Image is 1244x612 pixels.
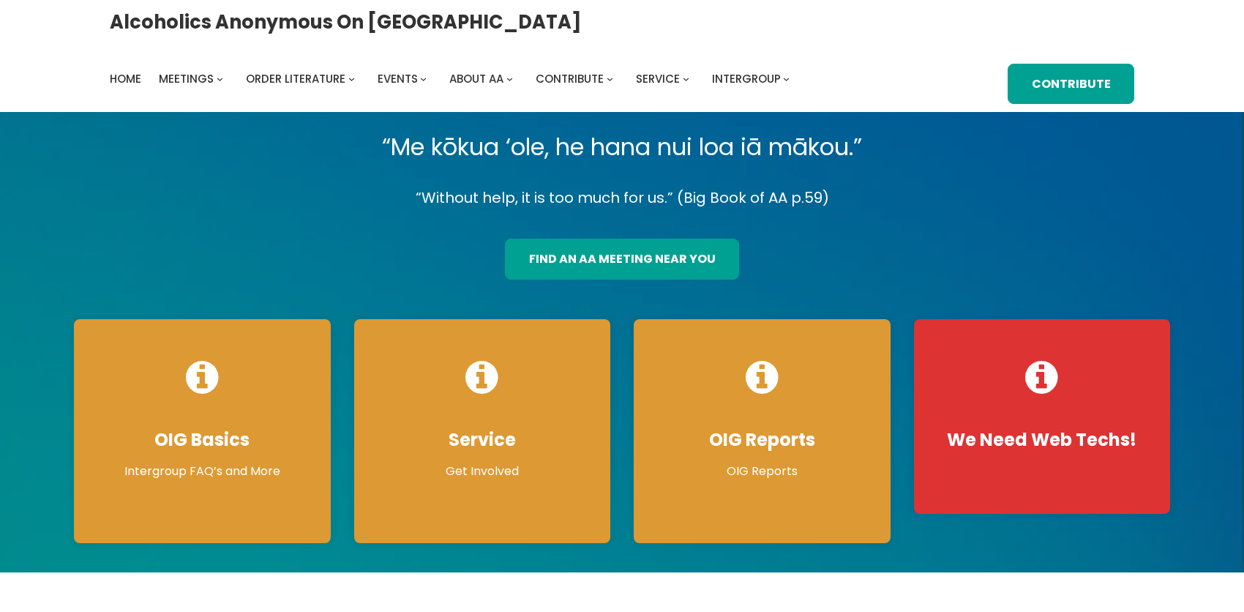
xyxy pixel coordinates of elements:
[449,69,503,89] a: About AA
[159,69,214,89] a: Meetings
[648,429,876,451] h4: OIG Reports
[62,185,1182,211] p: “Without help, it is too much for us.” (Big Book of AA p.59)
[110,71,141,86] span: Home
[607,75,613,82] button: Contribute submenu
[217,75,223,82] button: Meetings submenu
[89,463,316,480] p: Intergroup FAQ’s and More
[449,71,503,86] span: About AA
[505,239,739,280] a: find an aa meeting near you
[636,69,680,89] a: Service
[929,429,1156,451] h4: We Need Web Techs!
[636,71,680,86] span: Service
[348,75,355,82] button: Order Literature submenu
[62,127,1182,168] p: “Me kōkua ‘ole, he hana nui loa iā mākou.”
[683,75,689,82] button: Service submenu
[110,69,795,89] nav: Intergroup
[369,463,596,480] p: Get Involved
[159,71,214,86] span: Meetings
[420,75,427,82] button: Events submenu
[712,71,781,86] span: Intergroup
[536,69,604,89] a: Contribute
[110,69,141,89] a: Home
[89,429,316,451] h4: OIG Basics
[378,69,418,89] a: Events
[378,71,418,86] span: Events
[369,429,596,451] h4: Service
[648,463,876,480] p: OIG Reports
[1008,64,1134,105] a: Contribute
[712,69,781,89] a: Intergroup
[783,75,790,82] button: Intergroup submenu
[506,75,513,82] button: About AA submenu
[536,71,604,86] span: Contribute
[246,71,345,86] span: Order Literature
[110,5,582,39] a: Alcoholics Anonymous on [GEOGRAPHIC_DATA]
